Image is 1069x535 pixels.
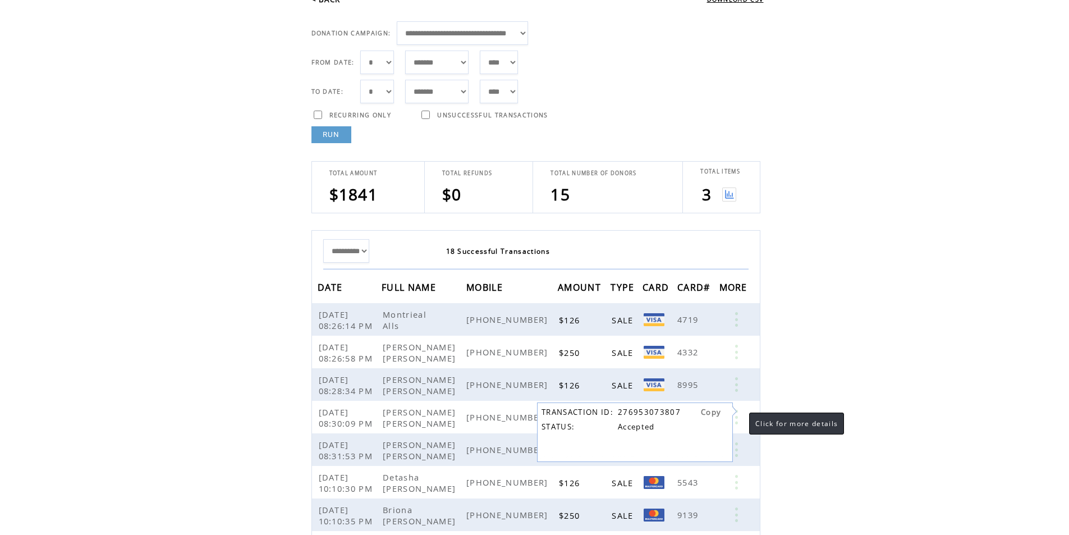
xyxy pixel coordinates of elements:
span: [PHONE_NUMBER] [466,379,551,390]
span: 9139 [677,509,701,520]
span: $126 [559,379,582,391]
span: $126 [559,314,582,326]
span: $1841 [329,184,378,205]
span: Detasha [PERSON_NAME] [383,472,458,494]
span: SALE [612,477,636,488]
img: Mastercard [644,476,664,489]
span: [PHONE_NUMBER] [466,509,551,520]
span: 4719 [677,314,701,325]
span: TOTAL NUMBER OF DONORS [550,170,636,177]
span: Briona [PERSON_NAME] [383,504,458,527]
span: CARD# [677,278,713,299]
span: [PERSON_NAME] [PERSON_NAME] [383,341,458,364]
span: [PHONE_NUMBER] [466,444,551,455]
span: $126 [559,477,582,488]
span: DONATION CAMPAIGN: [311,29,391,37]
span: [DATE] 08:30:09 PM [319,406,376,429]
span: [DATE] 08:28:34 PM [319,374,376,396]
a: DATE [318,283,346,290]
img: View graph [722,188,736,202]
span: CARD [643,278,672,299]
span: $250 [559,510,582,521]
span: [PERSON_NAME] [PERSON_NAME] [383,406,458,429]
span: SALE [612,314,636,326]
span: [PHONE_NUMBER] [466,411,551,423]
span: 4332 [677,346,701,358]
a: CARD [643,283,672,290]
span: TO DATE: [311,88,344,95]
span: FULL NAME [382,278,439,299]
span: [DATE] 08:31:53 PM [319,439,376,461]
span: TOTAL ITEMS [700,168,740,175]
span: [DATE] 10:10:35 PM [319,504,376,527]
span: [DATE] 08:26:58 PM [319,341,376,364]
span: [PHONE_NUMBER] [466,346,551,358]
span: Montrieal Alls [383,309,426,331]
span: STATUS: [542,422,575,432]
span: Accepted [618,422,655,432]
span: 8995 [677,379,701,390]
a: CARD# [677,283,713,290]
span: MORE [719,278,750,299]
a: MOBILE [466,283,506,290]
span: SALE [612,510,636,521]
span: [PHONE_NUMBER] [466,477,551,488]
span: [PHONE_NUMBER] [466,314,551,325]
a: RUN [311,126,351,143]
a: Copy [701,407,721,417]
span: [DATE] 08:26:14 PM [319,309,376,331]
span: FROM DATE: [311,58,355,66]
a: TYPE [611,283,637,290]
span: [PERSON_NAME] [PERSON_NAME] [383,439,458,461]
a: AMOUNT [558,283,604,290]
span: 3 [702,184,712,205]
span: RECURRING ONLY [329,111,392,119]
img: Visa [644,378,664,391]
span: TOTAL AMOUNT [329,170,378,177]
img: Mastercard [644,509,664,522]
span: TYPE [611,278,637,299]
span: SALE [612,379,636,391]
img: Visa [644,346,664,359]
span: DATE [318,278,346,299]
span: MOBILE [466,278,506,299]
span: TRANSACTION ID: [542,407,613,417]
span: $0 [442,184,462,205]
span: 18 Successful Transactions [446,246,550,256]
span: [PERSON_NAME] [PERSON_NAME] [383,374,458,396]
img: Visa [644,313,664,326]
a: FULL NAME [382,283,439,290]
span: AMOUNT [558,278,604,299]
span: 276953073807 [618,407,681,417]
span: 5543 [677,477,701,488]
span: 15 [550,184,570,205]
span: TOTAL REFUNDS [442,170,492,177]
span: [DATE] 10:10:30 PM [319,472,376,494]
span: UNSUCCESSFUL TRANSACTIONS [437,111,548,119]
span: Click for more details [755,419,838,428]
span: SALE [612,347,636,358]
span: $250 [559,347,582,358]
